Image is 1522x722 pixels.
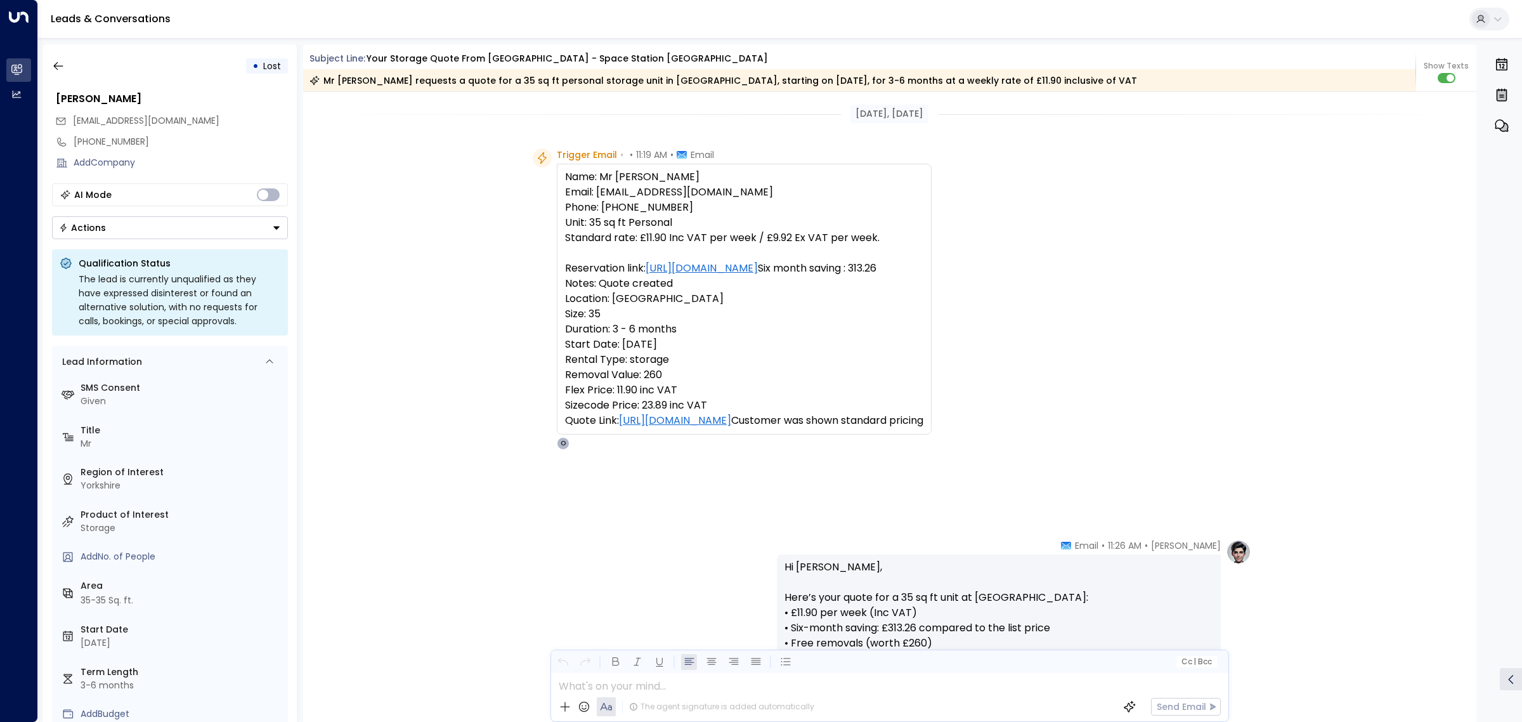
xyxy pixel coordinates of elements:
[557,437,569,450] div: O
[73,114,219,128] span: gracejames2916@gmail.com
[79,257,280,270] p: Qualification Status
[1194,657,1196,666] span: |
[81,707,283,721] div: AddBudget
[1075,539,1098,552] span: Email
[252,55,259,77] div: •
[1108,539,1141,552] span: 11:26 AM
[81,666,283,679] label: Term Length
[367,52,768,65] div: Your storage quote from [GEOGRAPHIC_DATA] - Space Station [GEOGRAPHIC_DATA]
[619,413,731,428] a: [URL][DOMAIN_NAME]
[1226,539,1251,565] img: profile-logo.png
[1102,539,1105,552] span: •
[620,148,623,161] span: •
[81,424,283,437] label: Title
[59,222,106,233] div: Actions
[1176,656,1216,668] button: Cc|Bcc
[557,148,617,161] span: Trigger Email
[81,636,283,650] div: [DATE]
[74,188,112,201] div: AI Mode
[79,272,280,328] div: The lead is currently unqualified as they have expressed disinterest or found an alternative solu...
[630,148,633,161] span: •
[81,437,283,450] div: Mr
[1181,657,1211,666] span: Cc Bcc
[81,623,283,636] label: Start Date
[309,52,365,65] span: Subject Line:
[56,91,288,107] div: [PERSON_NAME]
[555,654,571,670] button: Undo
[1424,60,1469,72] span: Show Texts
[81,579,283,593] label: Area
[81,679,283,692] div: 3-6 months
[81,381,283,395] label: SMS Consent
[81,466,283,479] label: Region of Interest
[81,508,283,522] label: Product of Interest
[1151,539,1221,552] span: [PERSON_NAME]
[52,216,288,239] div: Button group with a nested menu
[81,522,283,535] div: Storage
[577,654,593,670] button: Redo
[74,135,288,148] div: [PHONE_NUMBER]
[81,479,283,492] div: Yorkshire
[691,148,714,161] span: Email
[81,395,283,408] div: Given
[646,261,758,276] a: [URL][DOMAIN_NAME]
[565,169,923,428] pre: Name: Mr [PERSON_NAME] Email: [EMAIL_ADDRESS][DOMAIN_NAME] Phone: [PHONE_NUMBER] Unit: 35 sq ft P...
[670,148,673,161] span: •
[1145,539,1148,552] span: •
[629,701,814,712] div: The agent signature is added automatically
[73,114,219,127] span: [EMAIL_ADDRESS][DOMAIN_NAME]
[74,156,288,169] div: AddCompany
[58,355,142,369] div: Lead Information
[51,11,171,26] a: Leads & Conversations
[850,105,928,123] div: [DATE], [DATE]
[263,60,281,72] span: Lost
[636,148,667,161] span: 11:19 AM
[81,594,133,607] div: 35-35 Sq. ft.
[309,74,1137,87] div: Mr [PERSON_NAME] requests a quote for a 35 sq ft personal storage unit in [GEOGRAPHIC_DATA], star...
[52,216,288,239] button: Actions
[81,550,283,563] div: AddNo. of People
